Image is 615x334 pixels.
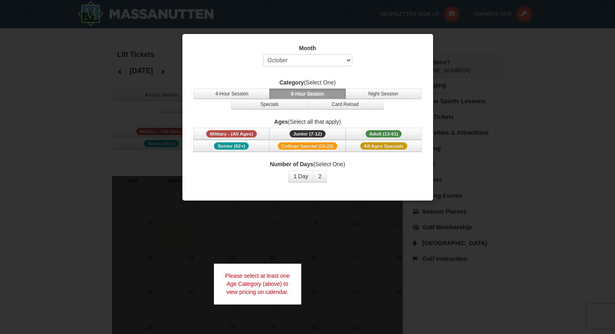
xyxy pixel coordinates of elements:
label: (Select One) [192,78,423,87]
button: 8-Hour Session [269,89,345,99]
strong: Month [299,45,316,51]
label: (Select all that apply) [192,118,423,126]
button: All Ages Specials [346,140,422,152]
strong: Number of Days [270,161,313,167]
button: Military - (All Ages) [193,128,269,140]
label: (Select One) [192,160,423,168]
button: 4-Hour Session [194,89,270,99]
button: 1 Day [288,170,314,182]
button: Night Session [345,89,421,99]
button: Junior (7-12) [269,128,345,140]
button: Adult (13-61) [346,128,422,140]
button: Card Reload [307,99,383,110]
span: Military - (All Ages) [206,130,257,137]
span: Adult (13-61) [366,130,402,137]
button: Senior (62+) [193,140,269,152]
div: Please select at least one Age Category (above) to view pricing on calendar. [214,264,301,304]
button: 2 [313,170,327,182]
span: College Special (18-22) [278,142,337,150]
span: All Ages Specials [360,142,407,150]
button: Specials [231,99,307,110]
button: College Special (18-22) [269,140,345,152]
span: Senior (62+) [214,142,249,150]
strong: Category [279,79,304,86]
strong: Ages [274,118,288,125]
span: Junior (7-12) [290,130,325,137]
